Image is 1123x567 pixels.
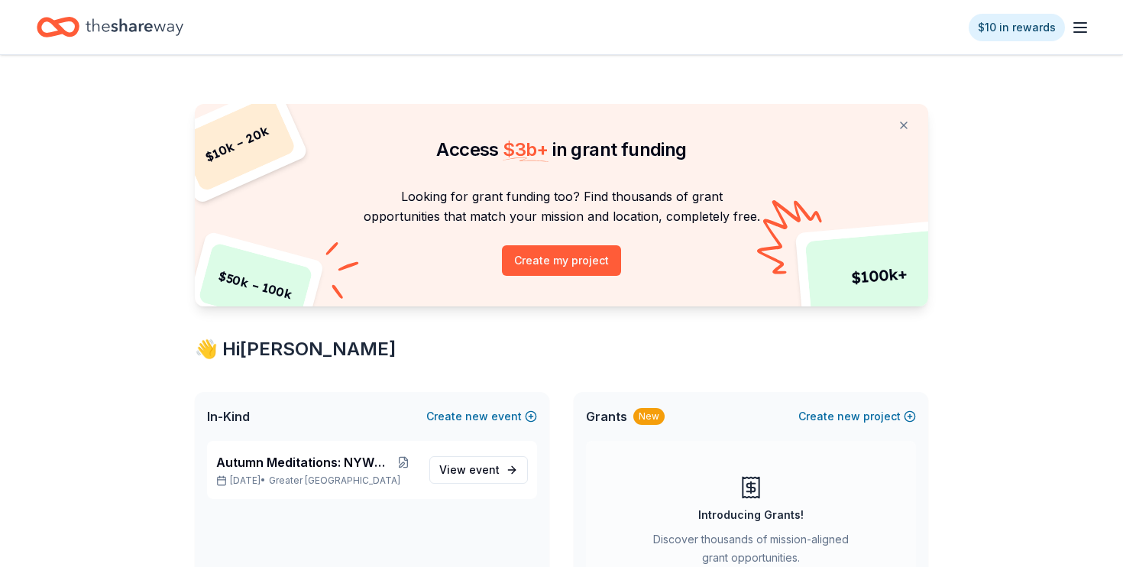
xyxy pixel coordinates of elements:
div: 👋 Hi [PERSON_NAME] [195,337,928,361]
span: new [837,407,860,426]
p: Looking for grant funding too? Find thousands of grant opportunities that match your mission and ... [213,186,910,227]
div: $ 10k – 20k [178,95,297,193]
span: $ 3b + [503,138,549,160]
span: event [469,463,500,476]
a: $10 in rewards [969,14,1065,41]
button: Create my project [502,245,621,276]
span: Access in grant funding [436,138,686,160]
a: Home [37,9,183,45]
button: Createnewevent [426,407,537,426]
p: [DATE] • [216,475,417,487]
button: Createnewproject [798,407,916,426]
span: In-Kind [207,407,250,426]
span: Grants [586,407,627,426]
div: New [633,408,665,425]
span: View [439,461,500,479]
span: new [465,407,488,426]
span: Autumn Meditations: NYWC at 41 [216,453,390,471]
div: Introducing Grants! [698,506,804,524]
a: View event [429,456,528,484]
span: Greater [GEOGRAPHIC_DATA] [269,475,400,487]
